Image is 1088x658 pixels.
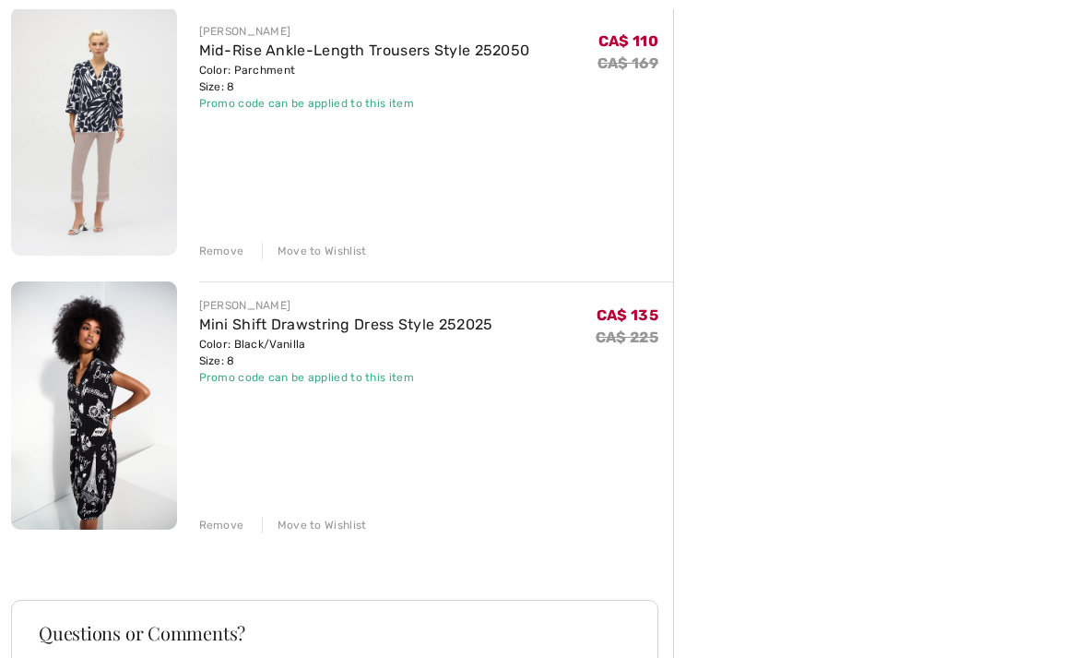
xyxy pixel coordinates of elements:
s: CA$ 225 [596,329,658,346]
div: Promo code can be applied to this item [199,369,493,386]
div: Move to Wishlist [262,517,367,533]
img: Mini Shift Drawstring Dress Style 252025 [11,281,177,530]
div: Color: Parchment Size: 8 [199,62,530,95]
div: Move to Wishlist [262,243,367,259]
div: [PERSON_NAME] [199,297,493,314]
div: [PERSON_NAME] [199,23,530,40]
div: Color: Black/Vanilla Size: 8 [199,336,493,369]
a: Mini Shift Drawstring Dress Style 252025 [199,316,493,333]
h3: Questions or Comments? [39,624,631,642]
img: Mid-Rise Ankle-Length Trousers Style 252050 [11,7,177,256]
span: CA$ 135 [597,306,658,324]
div: Remove [199,243,244,259]
div: Promo code can be applied to this item [199,95,530,112]
div: Remove [199,517,244,533]
s: CA$ 169 [597,54,658,72]
a: Mid-Rise Ankle-Length Trousers Style 252050 [199,42,530,59]
span: CA$ 110 [598,32,658,50]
